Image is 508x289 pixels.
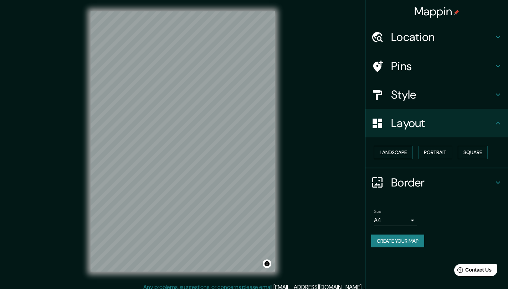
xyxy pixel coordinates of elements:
div: Border [365,168,508,197]
h4: Pins [391,59,494,73]
div: Layout [365,109,508,137]
h4: Border [391,175,494,190]
h4: Mappin [414,4,460,19]
button: Toggle attribution [263,259,271,268]
div: Style [365,80,508,109]
div: Location [365,23,508,51]
button: Create your map [371,235,424,248]
button: Landscape [374,146,412,159]
label: Size [374,208,381,214]
h4: Layout [391,116,494,130]
h4: Location [391,30,494,44]
canvas: Map [91,11,275,272]
button: Portrait [418,146,452,159]
img: pin-icon.png [453,10,459,15]
h4: Style [391,88,494,102]
div: Pins [365,52,508,80]
div: A4 [374,215,417,226]
iframe: Help widget launcher [445,261,500,281]
button: Square [458,146,488,159]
